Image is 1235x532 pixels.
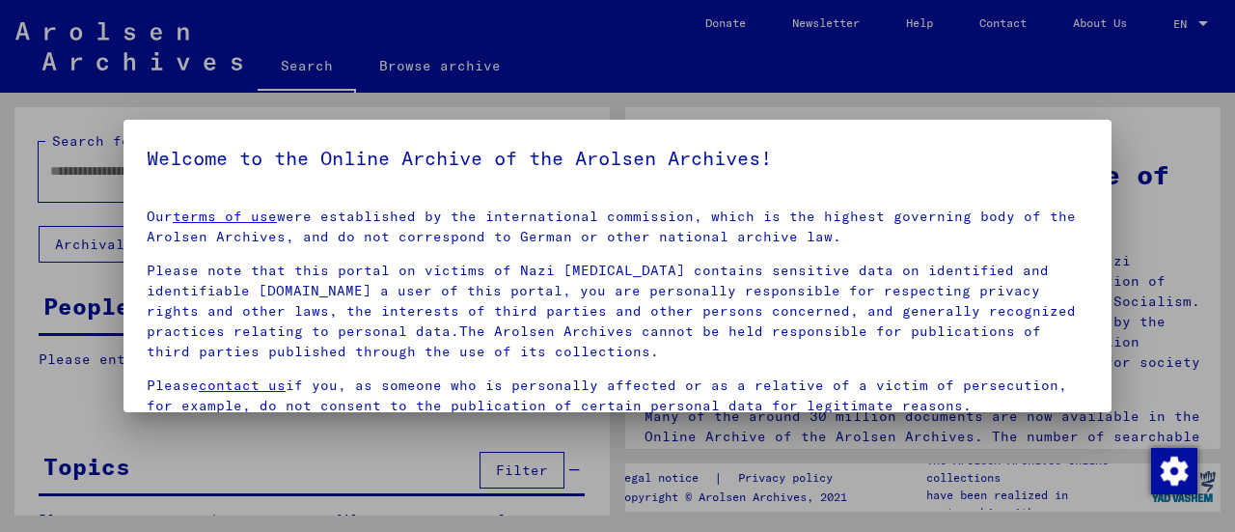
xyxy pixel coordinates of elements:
p: Our were established by the international commission, which is the highest governing body of the ... [147,207,1088,247]
img: Change consent [1151,448,1197,494]
p: Please note that this portal on victims of Nazi [MEDICAL_DATA] contains sensitive data on identif... [147,261,1088,362]
p: Please if you, as someone who is personally affected or as a relative of a victim of persecution,... [147,376,1088,416]
a: terms of use [173,208,277,225]
a: contact us [199,377,286,394]
h5: Welcome to the Online Archive of the Arolsen Archives! [147,143,1088,174]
